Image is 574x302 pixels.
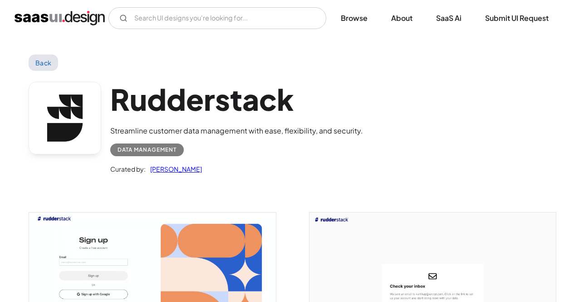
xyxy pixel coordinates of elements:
[146,163,202,174] a: [PERSON_NAME]
[110,125,363,136] div: Streamline customer data management with ease, flexibility, and security.
[108,7,326,29] input: Search UI designs you're looking for...
[425,8,472,28] a: SaaS Ai
[110,82,363,117] h1: Rudderstack
[474,8,559,28] a: Submit UI Request
[108,7,326,29] form: Email Form
[380,8,423,28] a: About
[15,11,105,25] a: home
[110,163,146,174] div: Curated by:
[118,144,177,155] div: Data Management
[29,54,58,71] a: Back
[330,8,378,28] a: Browse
